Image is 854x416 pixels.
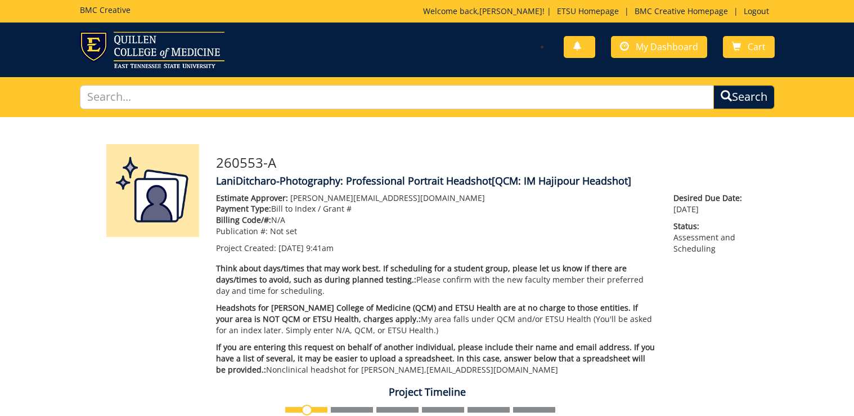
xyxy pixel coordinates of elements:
span: [QCM: IM Hajipour Headshot] [492,174,631,187]
img: ETSU logo [80,32,224,68]
p: [PERSON_NAME][EMAIL_ADDRESS][DOMAIN_NAME] [216,193,657,204]
h5: BMC Creative [80,6,131,14]
a: Logout [738,6,775,16]
h4: LaniDitcharo-Photography: Professional Portrait Headshot [216,176,748,187]
p: Assessment and Scheduling [673,221,748,254]
p: N/A [216,214,657,226]
img: Product featured image [106,144,199,237]
a: Cart [723,36,775,58]
button: Search [713,85,775,109]
a: [PERSON_NAME] [479,6,542,16]
img: no [302,405,312,415]
span: Publication #: [216,226,268,236]
span: If you are entering this request on behalf of another individual, please include their name and e... [216,342,655,375]
span: Headshots for [PERSON_NAME] College of Medicine (QCM) and ETSU Health are at no charge to those e... [216,302,638,324]
p: Welcome back, ! | | | [423,6,775,17]
a: ETSU Homepage [551,6,624,16]
p: Bill to Index / Grant # [216,203,657,214]
p: My area falls under QCM and/or ETSU Health (You'll be asked for an index later. Simply enter N/A,... [216,302,657,336]
span: Project Created: [216,243,276,253]
a: My Dashboard [611,36,707,58]
span: Estimate Approver: [216,193,288,203]
h3: 260553-A [216,155,748,170]
p: [DATE] [673,193,748,215]
h4: Project Timeline [98,387,756,398]
span: [DATE] 9:41am [278,243,334,253]
span: Cart [748,41,766,53]
p: Nonclinical headshot for [PERSON_NAME], [EMAIL_ADDRESS][DOMAIN_NAME] [216,342,657,375]
span: My Dashboard [636,41,698,53]
span: Status: [673,221,748,232]
span: Billing Code/#: [216,214,271,225]
span: Desired Due Date: [673,193,748,204]
span: Think about days/times that may work best. If scheduling for a student group, please let us know ... [216,263,627,285]
input: Search... [80,85,714,109]
span: Not set [270,226,297,236]
a: BMC Creative Homepage [629,6,734,16]
p: Please confirm with the new faculty member their preferred day and time for scheduling. [216,263,657,297]
span: Payment Type: [216,203,271,214]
